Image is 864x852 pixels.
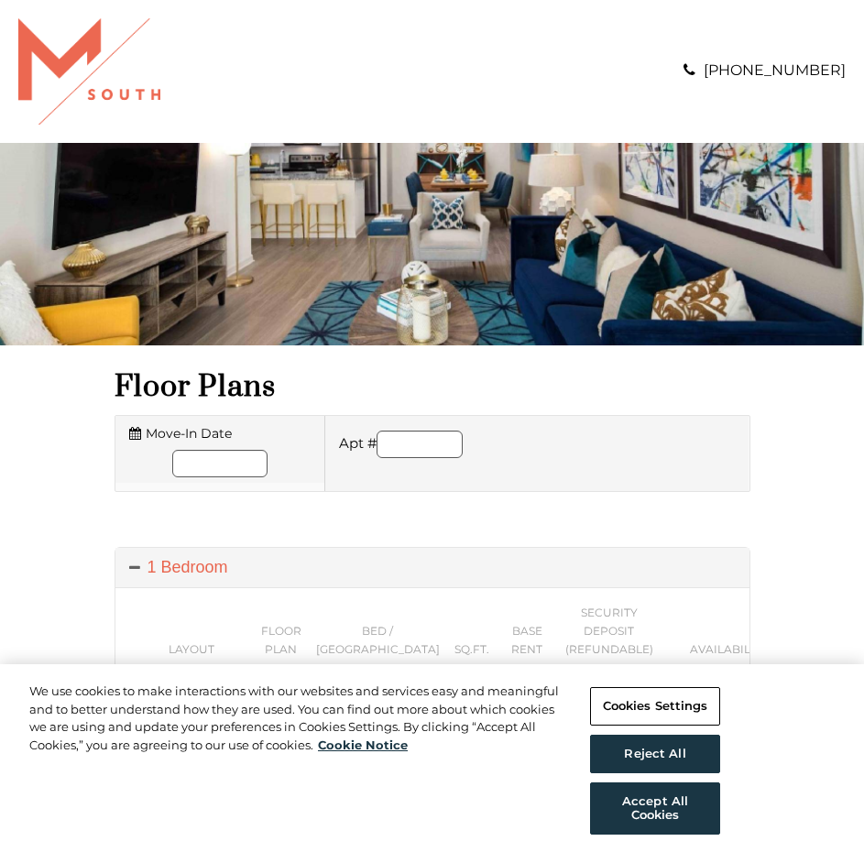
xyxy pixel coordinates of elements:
label: Move-In Date [129,421,232,445]
img: A graphic with a red M and the word SOUTH. [18,18,160,125]
a: 1 Bedroom [115,548,749,587]
a: More information about your privacy [318,737,408,751]
th: Base Rent [497,596,558,667]
input: Move in date [172,450,268,477]
li: Apt # [334,431,467,463]
div: We use cookies to make interactions with our websites and services easy and meaningful and to bet... [29,683,564,754]
button: Reject All [590,734,719,772]
span: Sq.Ft. [454,642,489,656]
button: Accept All Cookies [590,781,719,834]
h1: Floor Plans [115,368,750,406]
a: [PHONE_NUMBER] [704,61,846,79]
th: Security Deposit (Refundable) [558,596,661,667]
button: Cookies Settings [590,687,719,726]
input: Apartment number [377,431,463,458]
th: Bed / [GEOGRAPHIC_DATA] [309,596,447,667]
th: Layout [129,596,254,667]
th: Availability [661,596,798,667]
th: Floor Plan [254,596,309,667]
